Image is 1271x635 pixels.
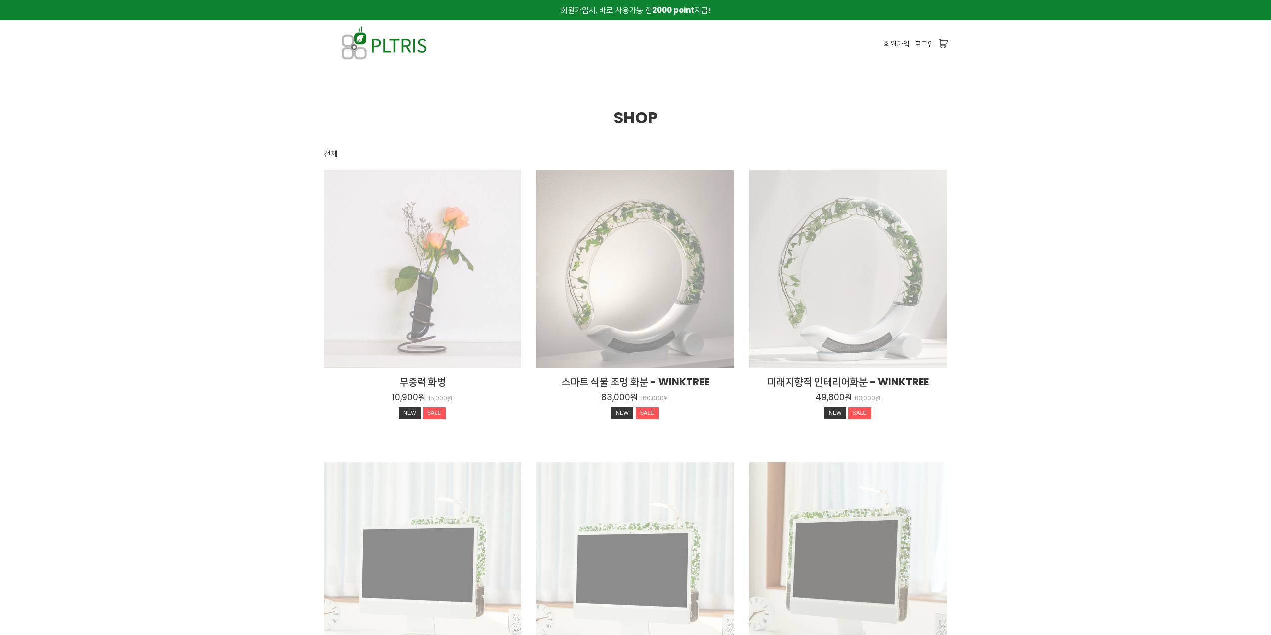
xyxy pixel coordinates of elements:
a: 무중력 화병 10,900원 15,000원 NEWSALE [324,375,521,422]
p: 10,900원 [392,392,425,403]
div: NEW [611,407,633,419]
div: SALE [423,407,446,419]
div: NEW [824,407,846,419]
p: 83,000원 [855,395,881,402]
h2: 스마트 식물 조명 화분 - WINKTREE [536,375,734,389]
a: 회원가입 [884,38,910,49]
h2: 무중력 화병 [324,375,521,389]
div: SALE [636,407,659,419]
div: SALE [848,407,871,419]
div: 전체 [324,148,338,160]
p: 15,000원 [428,395,453,402]
span: SHOP [614,106,658,129]
h2: 미래지향적 인테리어화분 - WINKTREE [749,375,947,389]
a: 미래지향적 인테리어화분 - WINKTREE 49,800원 83,000원 NEWSALE [749,375,947,422]
p: 49,800원 [815,392,852,403]
div: NEW [399,407,421,419]
a: 스마트 식물 조명 화분 - WINKTREE 83,000원 160,000원 NEWSALE [536,375,734,422]
p: 160,000원 [641,395,669,402]
a: 로그인 [915,38,934,49]
strong: 2000 point [652,5,694,15]
p: 83,000원 [601,392,638,403]
span: 회원가입시, 바로 사용가능 한 지급! [561,5,710,15]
